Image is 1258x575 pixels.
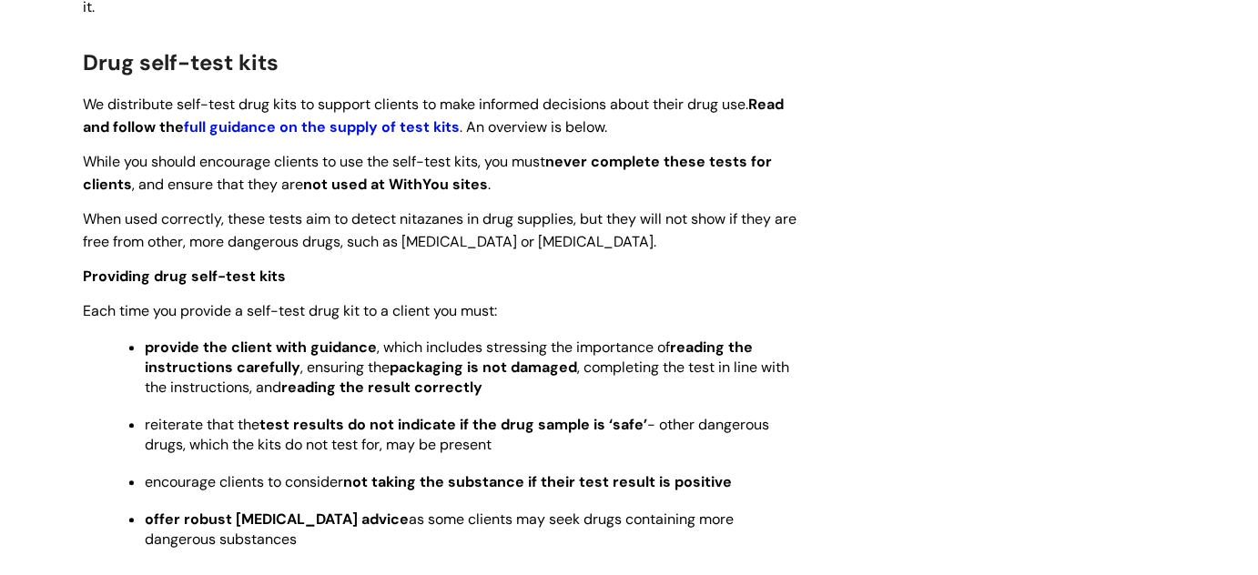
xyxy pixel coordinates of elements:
span: Each time you provide a self-test drug kit to a client you must: [83,301,497,320]
strong: Providing drug self-test kits [83,267,286,286]
strong: not used at WithYou sites [303,175,488,194]
strong: not taking the substance if their test result is positive [343,472,732,491]
strong: packaging is not damaged [390,358,577,377]
span: We distribute self-test drug kits to support clients to make informed decisions about their drug ... [83,95,784,136]
strong: offer robust [MEDICAL_DATA] advice [145,509,409,529]
span: as some clients may seek drugs containing more dangerous substances [145,509,734,549]
strong: reading the result correctly [281,378,482,397]
span: encourage clients to consider [145,472,732,491]
span: , which includes stressing the importance of , ensuring the , completing the test in line with th... [145,338,789,397]
span: reiterate that the - other dangerous drugs, which the kits do not test for, may be present [145,415,769,454]
a: full guidance on the supply of test kits [184,117,460,136]
span: When used correctly, these tests aim to detect nitazanes in drug supplies, but they will not show... [83,209,796,251]
strong: test results do not indicate if the drug sample is ‘safe’ [259,415,647,434]
span: Drug self-test kits [83,48,279,76]
strong: reading the instructions carefully [145,338,753,377]
span: While you should encourage clients to use the self-test kits, you must , and ensure that they are . [83,152,772,194]
strong: provide the client with guidance [145,338,377,357]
